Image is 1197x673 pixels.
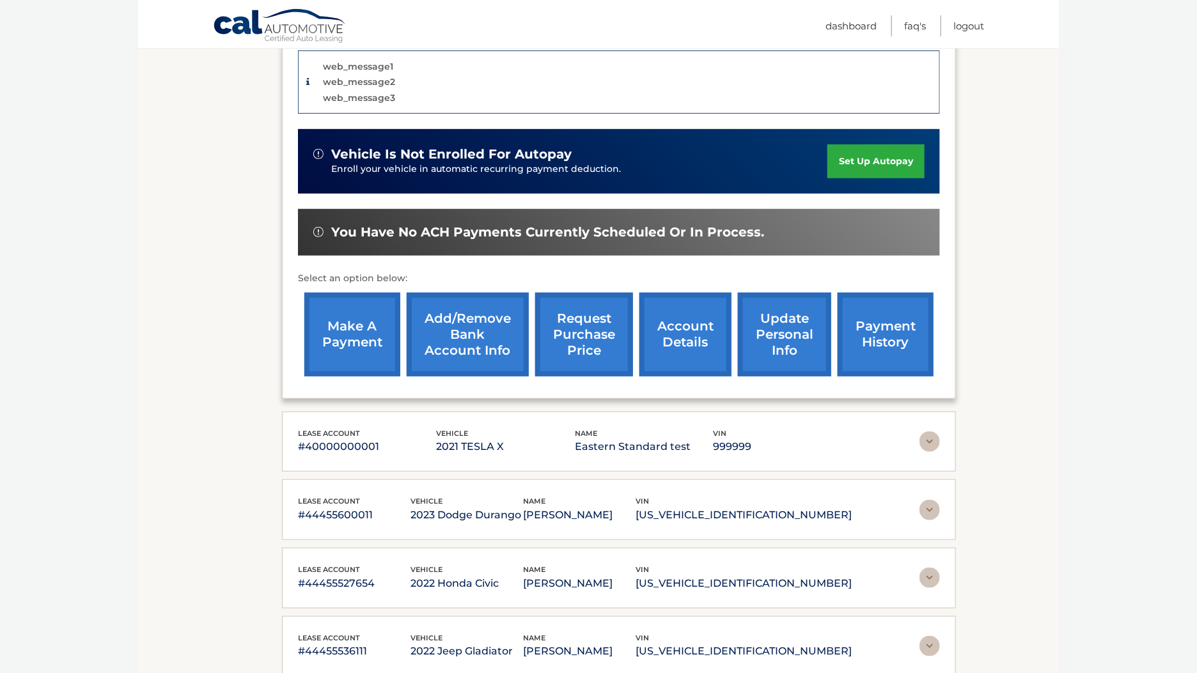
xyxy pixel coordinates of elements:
span: name [523,497,545,506]
p: web_message3 [323,92,395,104]
a: make a payment [304,293,400,376]
span: name [523,565,545,574]
span: name [575,429,597,438]
p: [US_VEHICLE_IDENTIFICATION_NUMBER] [636,642,852,660]
a: set up autopay [827,144,925,178]
span: You have no ACH payments currently scheduled or in process. [331,224,764,240]
p: 2021 TESLA X [437,438,575,456]
a: Cal Automotive [213,8,347,45]
span: name [523,633,545,642]
img: accordion-rest.svg [919,431,940,452]
img: accordion-rest.svg [919,500,940,520]
a: update personal info [738,293,831,376]
p: Eastern Standard test [575,438,714,456]
a: account details [639,293,731,376]
a: payment history [838,293,934,376]
a: Logout [953,15,984,36]
img: alert-white.svg [313,227,324,237]
span: lease account [298,633,360,642]
p: #40000000001 [298,438,437,456]
p: [US_VEHICLE_IDENTIFICATION_NUMBER] [636,506,852,524]
p: 2022 Honda Civic [411,575,523,592]
span: vin [636,565,649,574]
p: [PERSON_NAME] [523,506,636,524]
p: Enroll your vehicle in automatic recurring payment deduction. [331,162,827,176]
p: 2022 Jeep Gladiator [411,642,523,660]
img: accordion-rest.svg [919,568,940,588]
span: vin [636,497,649,506]
span: lease account [298,497,360,506]
p: [US_VEHICLE_IDENTIFICATION_NUMBER] [636,575,852,592]
p: [PERSON_NAME] [523,575,636,592]
p: #44455600011 [298,506,411,524]
span: vehicle [437,429,469,438]
a: Dashboard [825,15,877,36]
img: alert-white.svg [313,149,324,159]
img: accordion-rest.svg [919,636,940,656]
a: request purchase price [535,293,633,376]
span: vehicle [411,565,442,574]
p: 999999 [714,438,852,456]
span: vehicle is not enrolled for autopay [331,146,572,162]
span: vehicle [411,633,442,642]
p: #44455536111 [298,642,411,660]
a: Add/Remove bank account info [407,293,529,376]
p: web_message1 [323,61,393,72]
p: web_message2 [323,76,395,88]
span: vin [636,633,649,642]
p: 2023 Dodge Durango [411,506,523,524]
p: #44455527654 [298,575,411,592]
a: FAQ's [904,15,926,36]
p: Select an option below: [298,271,940,286]
span: lease account [298,565,360,574]
span: vehicle [411,497,442,506]
span: lease account [298,429,360,438]
span: vin [714,429,727,438]
p: [PERSON_NAME] [523,642,636,660]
